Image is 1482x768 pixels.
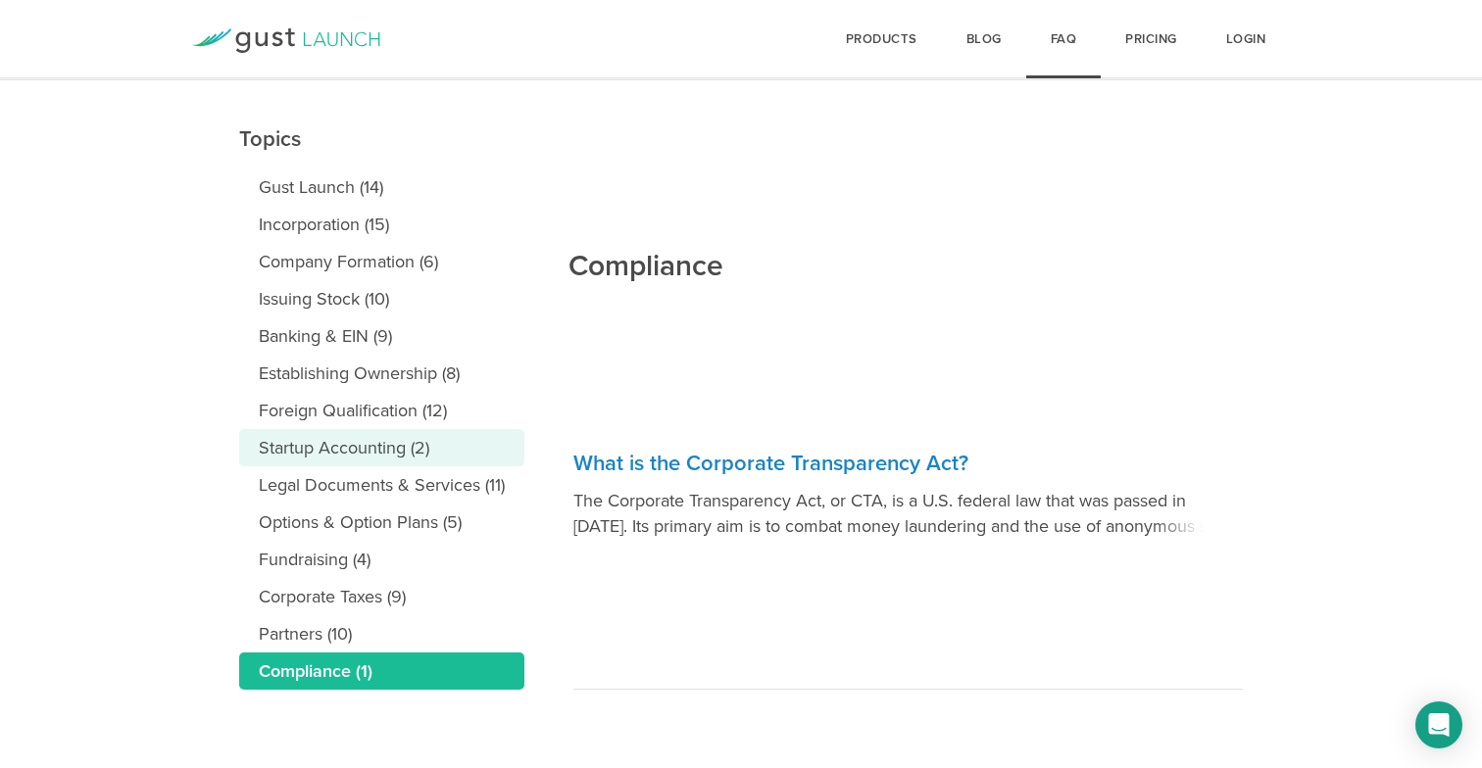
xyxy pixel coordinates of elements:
a: Partners (10) [239,615,524,652]
a: Establishing Ownership (8) [239,355,524,392]
a: Issuing Stock (10) [239,280,524,317]
a: Corporate Taxes (9) [239,578,524,615]
a: Legal Documents & Services (11) [239,466,524,504]
a: What is the Corporate Transparency Act? The Corporate Transparency Act, or CTA, is a U.S. federal... [573,430,1243,690]
a: Gust Launch (14) [239,168,524,206]
p: The Corporate Transparency Act, or CTA, is a U.S. federal law that was passed in [DATE]. Its prim... [573,488,1243,539]
a: Compliance (1) [239,652,524,690]
h3: What is the Corporate Transparency Act? [573,450,1243,478]
a: Options & Option Plans (5) [239,504,524,541]
a: Incorporation (15) [239,206,524,243]
h2: Compliance [568,115,723,408]
a: Company Formation (6) [239,243,524,280]
div: Open Intercom Messenger [1415,701,1462,748]
a: Foreign Qualification (12) [239,392,524,429]
a: Fundraising (4) [239,541,524,578]
a: Banking & EIN (9) [239,317,524,355]
a: Startup Accounting (2) [239,429,524,466]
